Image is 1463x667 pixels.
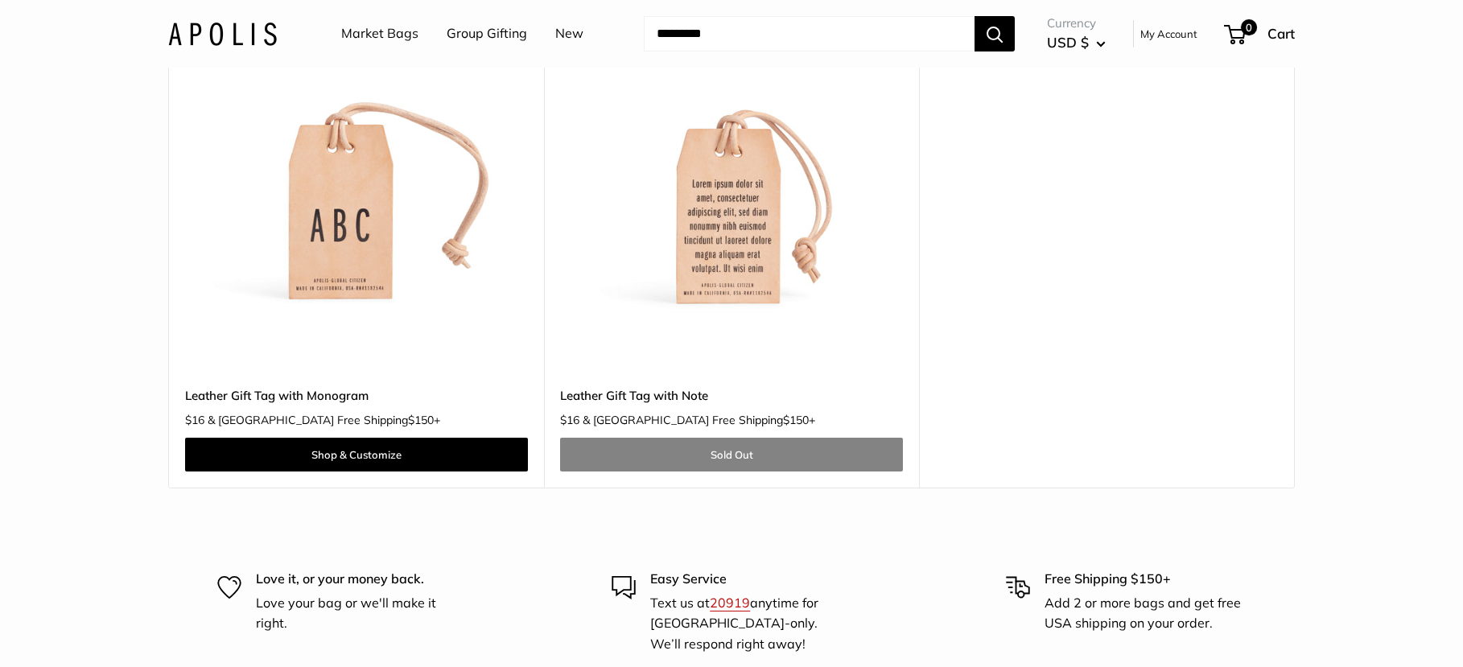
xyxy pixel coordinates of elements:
img: description_Make it yours with custom printed text [185,27,528,370]
span: $16 [185,413,204,427]
input: Search... [644,16,975,51]
a: 0 Cart [1226,21,1295,47]
span: USD $ [1047,34,1089,51]
a: description_Make it yours with custom printed textdescription_3mm thick, vegetable tanned America... [560,27,903,370]
img: Apolis [168,22,277,45]
a: 20919 [710,595,750,611]
a: Market Bags [341,22,418,46]
span: $150 [408,413,434,427]
a: Sold Out [560,438,903,471]
p: Text us at anytime for [GEOGRAPHIC_DATA]-only. We’ll respond right away! [650,593,851,655]
span: 0 [1241,19,1257,35]
a: Leather Gift Tag with Monogram [185,386,528,405]
p: Love it, or your money back. [256,569,457,590]
p: Free Shipping $150+ [1045,569,1246,590]
span: $150 [783,413,809,427]
a: Shop & Customize [185,438,528,471]
span: Cart [1267,25,1295,42]
img: description_Make it yours with custom printed text [560,27,903,370]
a: Group Gifting [447,22,527,46]
span: & [GEOGRAPHIC_DATA] Free Shipping + [208,414,440,426]
span: $16 [560,413,579,427]
a: Leather Gift Tag with Note [560,386,903,405]
span: Currency [1047,12,1106,35]
a: description_Make it yours with custom printed textdescription_3mm thick, vegetable tanned America... [185,27,528,370]
button: USD $ [1047,30,1106,56]
a: New [555,22,583,46]
a: My Account [1140,24,1197,43]
p: Easy Service [650,569,851,590]
p: Add 2 or more bags and get free USA shipping on your order. [1045,593,1246,634]
button: Search [975,16,1015,51]
span: & [GEOGRAPHIC_DATA] Free Shipping + [583,414,815,426]
p: Love your bag or we'll make it right. [256,593,457,634]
